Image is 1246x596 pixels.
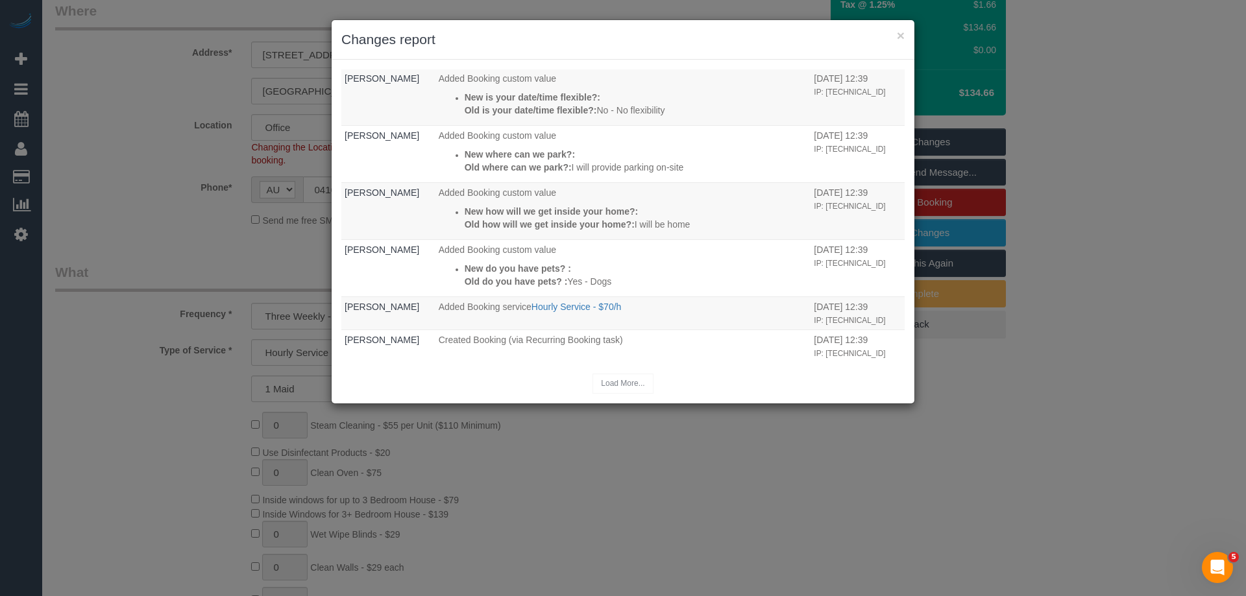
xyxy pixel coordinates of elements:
[341,240,435,297] td: Who
[811,126,905,183] td: When
[465,149,575,160] strong: New where can we park?:
[811,240,905,297] td: When
[435,297,811,330] td: What
[465,105,597,115] strong: Old is your date/time flexible?:
[435,69,811,126] td: What
[345,187,419,198] a: [PERSON_NAME]
[439,302,531,312] span: Added Booking service
[345,73,419,84] a: [PERSON_NAME]
[439,335,623,345] span: Created Booking (via Recurring Booking task)
[465,263,571,274] strong: New do you have pets? :
[465,219,635,230] strong: Old how will we get inside your home?:
[345,335,419,345] a: [PERSON_NAME]
[435,240,811,297] td: What
[341,183,435,240] td: Who
[465,161,808,174] p: I will provide parking on-site
[897,29,905,42] button: ×
[465,275,808,288] p: Yes - Dogs
[341,330,435,363] td: Who
[811,183,905,240] td: When
[465,206,639,217] strong: New how will we get inside your home?:
[439,130,556,141] span: Added Booking custom value
[1228,552,1239,562] span: 5
[465,276,568,287] strong: Old do you have pets? :
[814,259,885,268] small: IP: [TECHNICAL_ID]
[814,145,885,154] small: IP: [TECHNICAL_ID]
[465,162,572,173] strong: Old where can we park?:
[814,316,885,325] small: IP: [TECHNICAL_ID]
[465,104,808,117] p: No - No flexibility
[345,244,419,255] a: [PERSON_NAME]
[465,92,600,102] strong: New is your date/time flexible?:
[811,297,905,330] td: When
[341,126,435,183] td: Who
[341,30,905,49] h3: Changes report
[435,126,811,183] td: What
[1202,552,1233,583] iframe: Intercom live chat
[345,302,419,312] a: [PERSON_NAME]
[814,202,885,211] small: IP: [TECHNICAL_ID]
[531,302,622,312] a: Hourly Service - $70/h
[811,69,905,126] td: When
[439,187,556,198] span: Added Booking custom value
[439,244,556,255] span: Added Booking custom value
[341,69,435,126] td: Who
[345,130,419,141] a: [PERSON_NAME]
[465,218,808,231] p: I will be home
[435,330,811,363] td: What
[341,297,435,330] td: Who
[439,73,556,84] span: Added Booking custom value
[814,349,885,358] small: IP: [TECHNICAL_ID]
[814,88,885,97] small: IP: [TECHNICAL_ID]
[435,183,811,240] td: What
[811,330,905,363] td: When
[332,20,914,403] sui-modal: Changes report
